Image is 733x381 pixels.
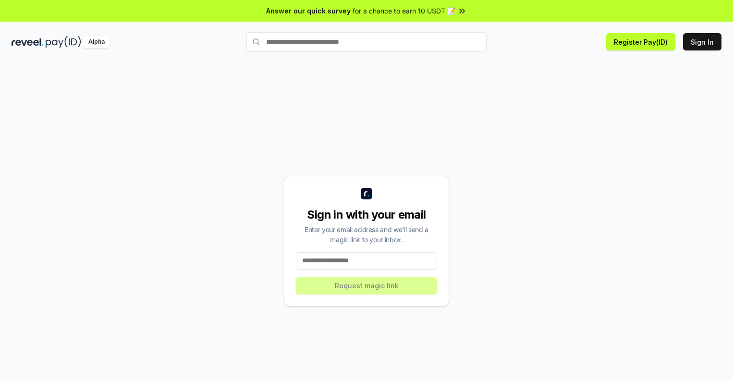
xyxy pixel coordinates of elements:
div: Sign in with your email [296,207,437,222]
div: Enter your email address and we’ll send a magic link to your inbox. [296,224,437,245]
span: Answer our quick survey [266,6,351,16]
button: Sign In [683,33,721,50]
img: reveel_dark [12,36,44,48]
button: Register Pay(ID) [606,33,675,50]
img: pay_id [46,36,81,48]
div: Alpha [83,36,110,48]
span: for a chance to earn 10 USDT 📝 [353,6,455,16]
img: logo_small [361,188,372,199]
